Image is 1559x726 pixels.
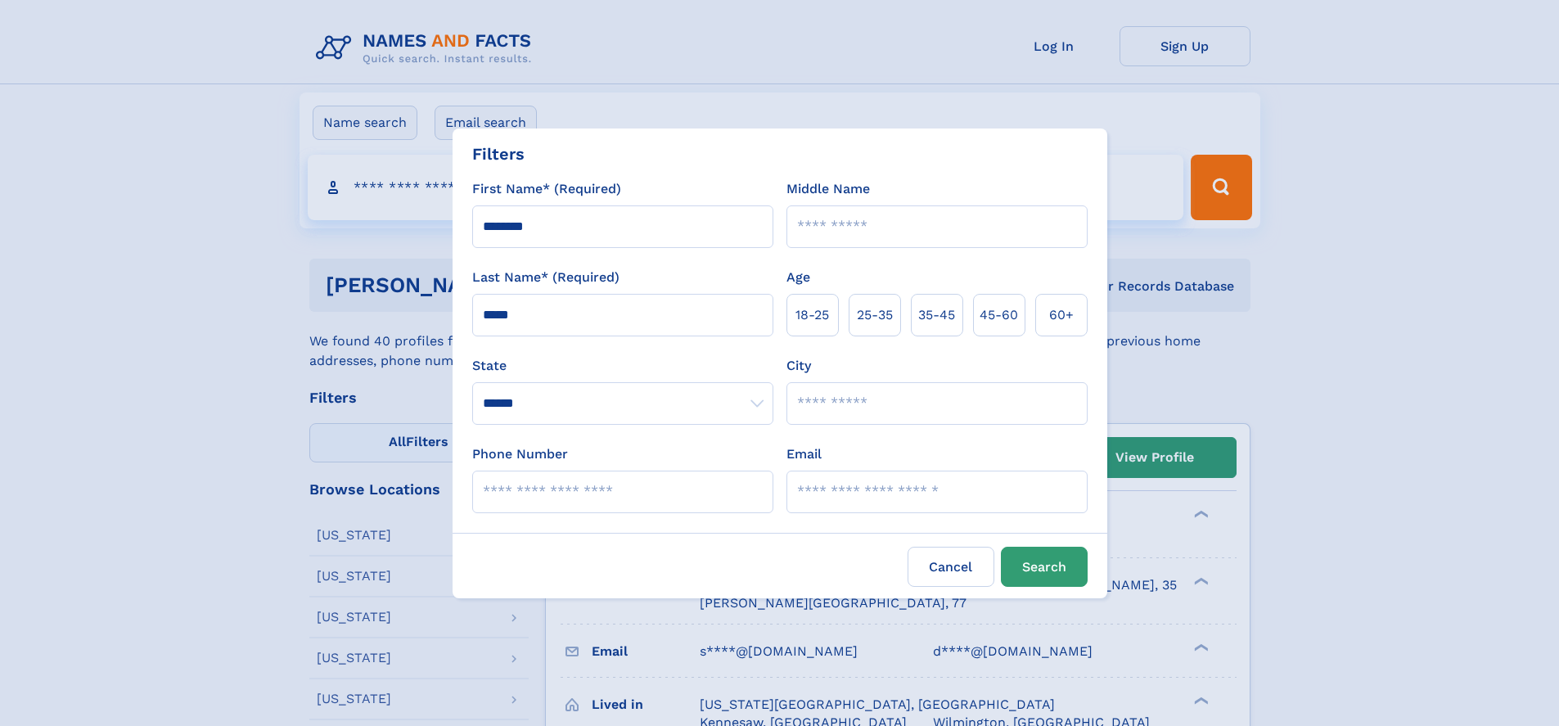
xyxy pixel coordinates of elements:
[472,444,568,464] label: Phone Number
[1001,547,1088,587] button: Search
[980,305,1018,325] span: 45‑60
[472,142,525,166] div: Filters
[472,356,773,376] label: State
[786,179,870,199] label: Middle Name
[786,268,810,287] label: Age
[786,444,822,464] label: Email
[795,305,829,325] span: 18‑25
[908,547,994,587] label: Cancel
[472,268,620,287] label: Last Name* (Required)
[1049,305,1074,325] span: 60+
[857,305,893,325] span: 25‑35
[472,179,621,199] label: First Name* (Required)
[786,356,811,376] label: City
[918,305,955,325] span: 35‑45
